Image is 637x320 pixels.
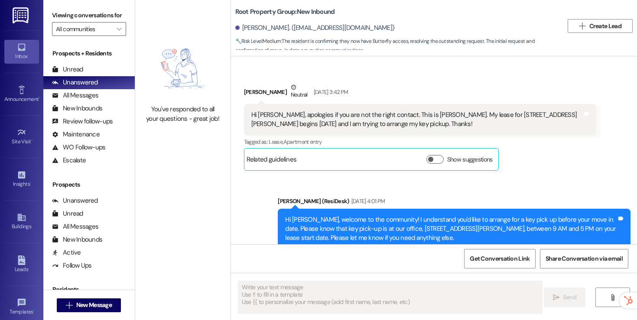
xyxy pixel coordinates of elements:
[52,196,98,205] div: Unanswered
[52,261,92,270] div: Follow Ups
[553,294,559,301] i: 
[4,125,39,149] a: Site Visit •
[283,138,322,145] span: Apartment entry
[52,91,98,100] div: All Messages
[52,235,102,244] div: New Inbounds
[546,254,623,263] span: Share Conversation via email
[251,110,583,129] div: Hi [PERSON_NAME], apologies if you are not the right contact. This is [PERSON_NAME]. My lease for...
[30,180,31,186] span: •
[52,130,100,139] div: Maintenance
[540,249,628,268] button: Share Conversation via email
[33,307,35,314] span: •
[43,180,135,189] div: Prospects
[579,23,585,29] i: 
[52,209,83,218] div: Unread
[470,254,530,263] span: Get Conversation Link
[235,23,395,32] div: [PERSON_NAME]. ([EMAIL_ADDRESS][DOMAIN_NAME])
[52,65,83,74] div: Unread
[4,210,39,233] a: Buildings
[52,156,86,165] div: Escalate
[76,301,112,310] span: New Message
[56,22,112,36] input: All communities
[145,105,221,123] div: You've responded to all your questions - great job!
[57,298,121,312] button: New Message
[285,215,617,243] div: Hi [PERSON_NAME], welcome to the community! I understand you'd like to arrange for a key pick up ...
[145,36,221,100] img: empty-state
[117,26,121,32] i: 
[289,83,309,101] div: Neutral
[589,22,621,31] span: Create Lead
[312,87,348,97] div: [DATE] 3:42 PM
[43,49,135,58] div: Prospects + Residents
[244,136,597,148] div: Tagged as:
[52,104,102,113] div: New Inbounds
[52,78,98,87] div: Unanswered
[43,285,135,294] div: Residents
[52,9,126,22] label: Viewing conversations for
[4,40,39,63] a: Inbox
[4,253,39,276] a: Leads
[349,197,385,206] div: [DATE] 4:01 PM
[4,295,39,319] a: Templates •
[52,117,113,126] div: Review follow-ups
[52,248,81,257] div: Active
[563,293,576,302] span: Send
[269,138,283,145] span: Lease ,
[609,294,616,301] i: 
[244,83,597,104] div: [PERSON_NAME]
[13,7,30,23] img: ResiDesk Logo
[247,155,297,168] div: Related guidelines
[31,137,32,143] span: •
[568,19,633,33] button: Create Lead
[66,302,72,309] i: 
[544,288,586,307] button: Send
[464,249,535,268] button: Get Conversation Link
[39,95,40,101] span: •
[235,38,281,45] strong: 🔧 Risk Level: Medium
[235,37,563,55] span: : The resident is confirming they now have Butterfly access, resolving the outstanding request. T...
[4,168,39,191] a: Insights •
[278,197,630,209] div: [PERSON_NAME] (ResiDesk)
[52,222,98,231] div: All Messages
[235,7,335,16] b: Root Property Group: New Inbound
[447,155,493,164] label: Show suggestions
[52,143,105,152] div: WO Follow-ups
